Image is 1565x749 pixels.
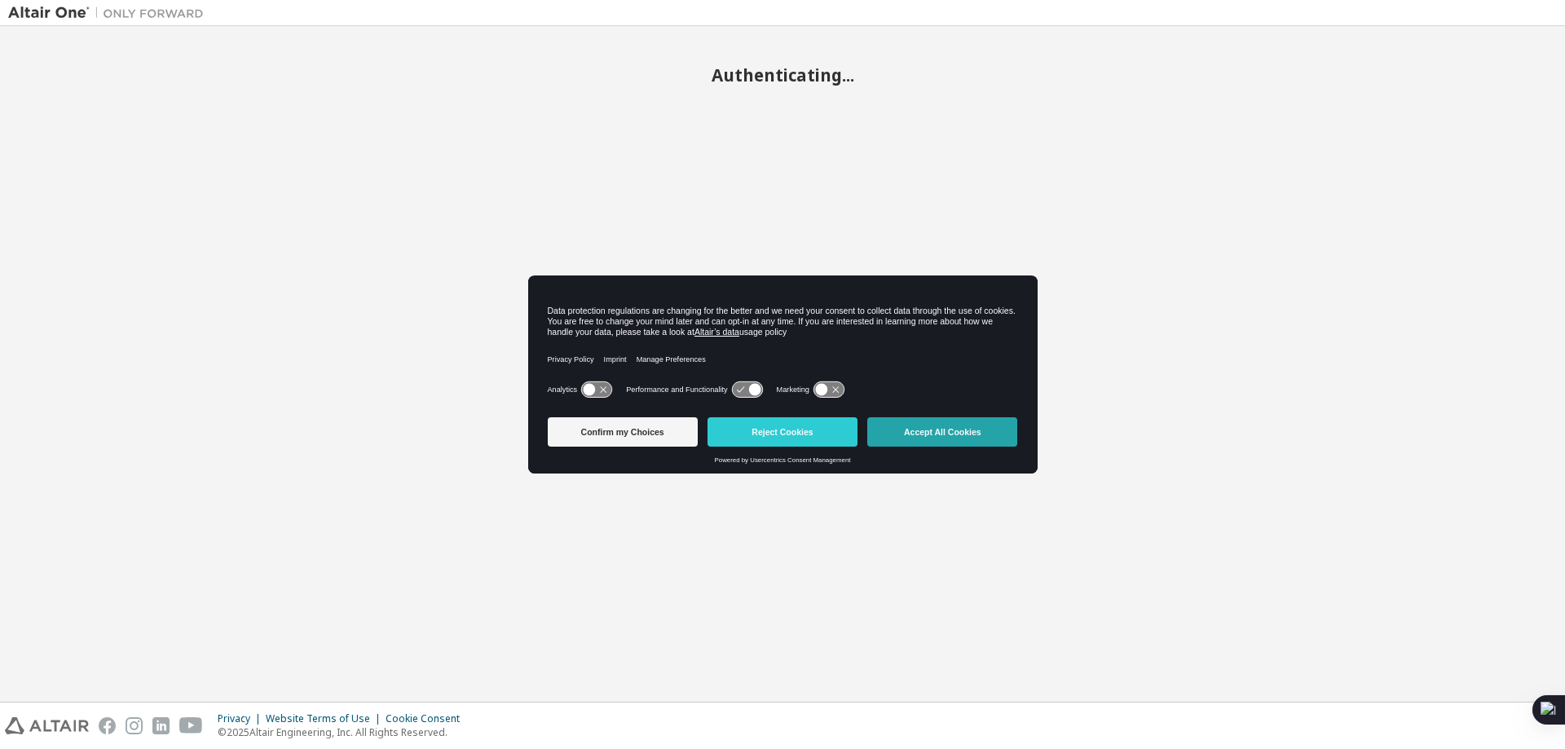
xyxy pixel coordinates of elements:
[218,712,266,725] div: Privacy
[126,717,143,734] img: instagram.svg
[8,64,1557,86] h2: Authenticating...
[8,5,212,21] img: Altair One
[266,712,386,725] div: Website Terms of Use
[218,725,469,739] p: © 2025 Altair Engineering, Inc. All Rights Reserved.
[386,712,469,725] div: Cookie Consent
[152,717,170,734] img: linkedin.svg
[99,717,116,734] img: facebook.svg
[179,717,203,734] img: youtube.svg
[5,717,89,734] img: altair_logo.svg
